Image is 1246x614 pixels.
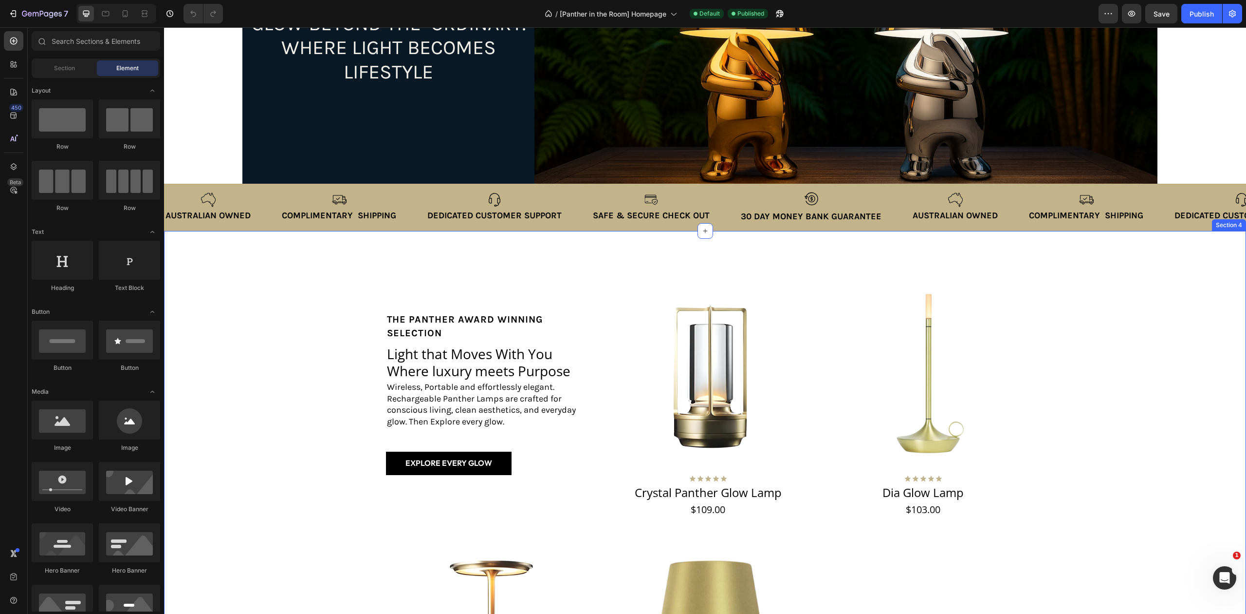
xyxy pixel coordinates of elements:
[99,443,160,452] div: Image
[1213,566,1236,590] iframe: Intercom live chat
[99,204,160,212] div: Row
[555,9,558,19] span: /
[1154,10,1170,18] span: Save
[7,178,23,186] div: Beta
[32,443,93,452] div: Image
[99,284,160,292] div: Text Block
[443,457,645,474] a: Crystal Panther Glow Lamp
[32,228,44,236] span: Text
[429,183,546,194] p: Safe & Secure Check out
[64,8,68,19] p: 7
[1145,4,1177,23] button: Save
[145,384,160,400] span: Toggle open
[99,505,160,514] div: Video Banner
[32,204,93,212] div: Row
[32,31,160,51] input: Search Sections & Elements
[737,9,764,18] span: Published
[1010,183,1145,194] p: Dedicated Customer Support
[749,183,834,194] p: Australian OwneD
[658,243,861,443] a: Dia Glow Lamp
[183,4,223,23] div: Undo/Redo
[4,4,73,23] button: 7
[560,9,666,19] span: [Panther in the Room] Homepage
[99,142,160,151] div: Row
[577,184,717,195] p: 30 Day Money Bank Guarantee
[223,287,379,311] strong: the panther Award winning selection
[164,27,1246,614] iframe: Design area
[658,457,861,474] a: Dia Glow Lamp
[223,354,414,400] p: Wireless, Portable and effortlessly elegant. Rechargeable Panther Lamps are crafted for conscious...
[99,566,160,575] div: Hero Banner
[222,424,348,448] a: Explore Every Glow
[32,364,93,372] div: Button
[658,476,861,489] div: $103.00
[1190,9,1214,19] div: Publish
[54,64,75,73] span: Section
[263,183,398,194] p: Dedicated Customer Support
[222,317,415,353] h2: Light that Moves With You Where luxury meets Purpose
[32,566,93,575] div: Hero Banner
[145,83,160,98] span: Toggle open
[116,64,139,73] span: Element
[32,387,49,396] span: Media
[241,431,328,441] p: Explore Every Glow
[99,364,160,372] div: Button
[443,243,645,443] a: Crystal Panther Glow Lamp
[865,183,979,194] p: Complimentary Shipping
[145,304,160,320] span: Toggle open
[1233,552,1241,559] span: 1
[32,284,93,292] div: Heading
[32,142,93,151] div: Row
[1050,193,1080,202] div: Section 4
[1181,4,1222,23] button: Publish
[9,104,23,112] div: 450
[32,505,93,514] div: Video
[32,86,51,95] span: Layout
[443,476,645,489] div: $109.00
[699,9,720,18] span: Default
[32,307,50,316] span: Button
[145,224,160,240] span: Toggle open
[1,183,87,194] p: Australian OwneD
[118,183,232,194] p: Complimentary Shipping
